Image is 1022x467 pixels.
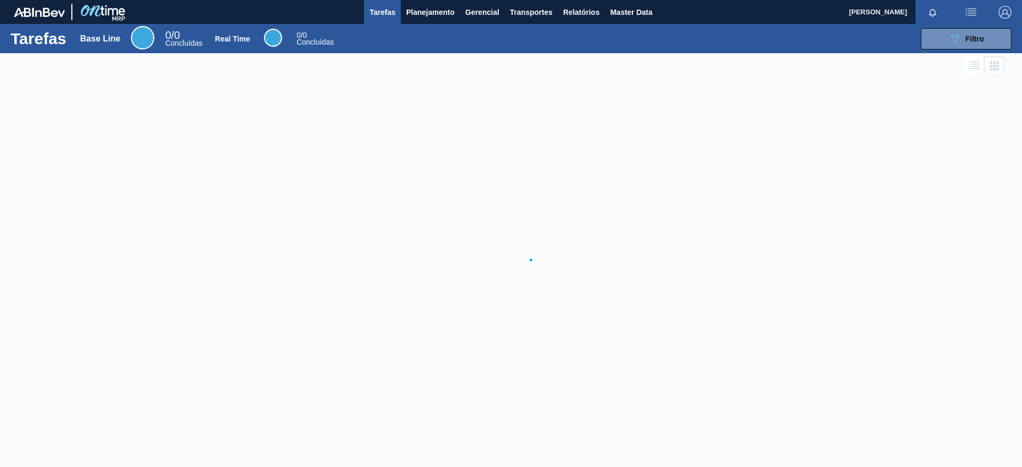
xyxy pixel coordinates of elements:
div: Base Line [131,26,154,49]
span: Gerencial [465,6,499,19]
div: Real Time [296,32,334,46]
span: Transportes [510,6,553,19]
span: Filtro [966,35,984,43]
span: / 0 [165,29,180,41]
h1: Tarefas [11,32,67,45]
img: Logout [999,6,1011,19]
button: Notificações [916,5,950,20]
img: TNhmsLtSVTkK8tSr43FrP2fwEKptu5GPRR3wAAAABJRU5ErkJggg== [14,7,65,17]
span: Planejamento [406,6,455,19]
div: Base Line [80,34,121,44]
span: Concluídas [296,38,334,46]
span: Relatórios [563,6,599,19]
div: Real Time [264,29,282,47]
span: Tarefas [369,6,395,19]
span: Master Data [610,6,652,19]
span: 0 [296,31,301,39]
span: / 0 [296,31,307,39]
span: Concluídas [165,39,202,47]
div: Base Line [165,31,202,47]
img: userActions [965,6,977,19]
button: Filtro [921,28,1011,49]
div: Real Time [215,35,250,43]
span: 0 [165,29,171,41]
